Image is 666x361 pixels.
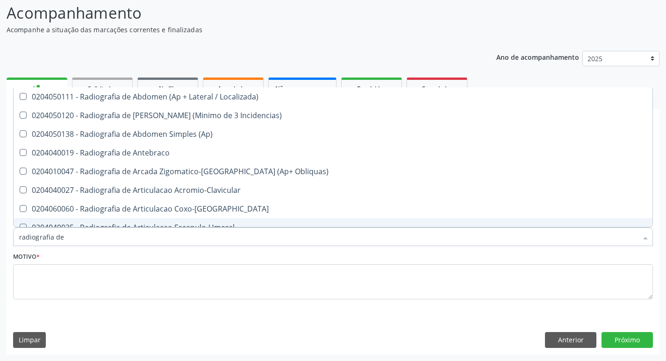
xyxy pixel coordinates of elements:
span: Agendados [218,85,249,92]
div: 0204010047 - Radiografia de Arcada Zigomatico-[GEOGRAPHIC_DATA] (Ap+ Obliquas) [19,168,647,175]
div: 0204040035 - Radiografia de Articulacao Escapulo-Umeral [19,224,647,231]
p: Acompanhe a situação das marcações correntes e finalizadas [7,25,464,35]
span: Resolvidos [357,85,386,92]
p: Ano de acompanhamento [496,51,579,63]
div: 0204040019 - Radiografia de Antebraco [19,149,647,156]
div: 0204050138 - Radiografia de Abdomen Simples (Ap) [19,130,647,138]
span: Solicitados [88,85,117,92]
div: 0204060060 - Radiografia de Articulacao Coxo-[GEOGRAPHIC_DATA] [19,205,647,212]
label: Motivo [13,250,40,264]
div: person_add [32,83,42,93]
div: 0204040027 - Radiografia de Articulacao Acromio-Clavicular [19,186,647,194]
span: Não compareceram [275,85,329,92]
input: Buscar por procedimentos [19,227,637,246]
p: Acompanhamento [7,1,464,25]
span: Cancelados [422,85,453,92]
div: 0204050120 - Radiografia de [PERSON_NAME] (Minimo de 3 Incidencias) [19,112,647,119]
button: Anterior [545,332,596,348]
div: 0204050111 - Radiografia de Abdomen (Ap + Lateral / Localizada) [19,93,647,100]
span: Na fila [159,85,177,92]
button: Próximo [602,332,653,348]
